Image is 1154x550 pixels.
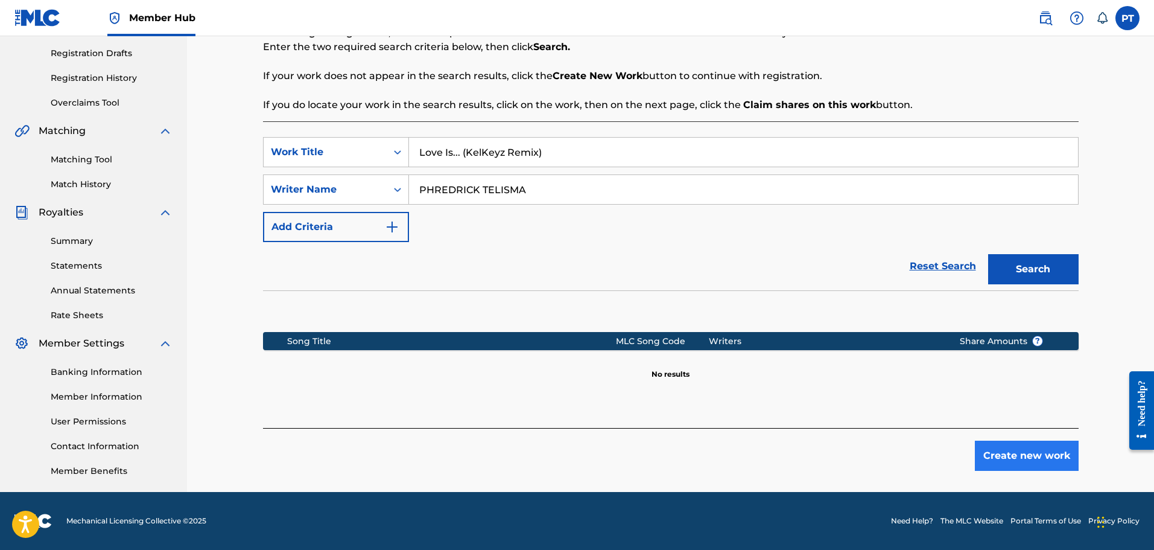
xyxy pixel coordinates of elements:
[904,253,982,280] a: Reset Search
[51,284,173,297] a: Annual Statements
[652,354,690,380] p: No results
[1094,492,1154,550] iframe: Chat Widget
[39,336,124,351] span: Member Settings
[263,212,409,242] button: Add Criteria
[263,40,1079,54] p: Enter the two required search criteria below, then click
[51,153,173,166] a: Matching Tool
[975,441,1079,471] button: Create new work
[1010,516,1081,526] a: Portal Terms of Use
[129,11,195,25] span: Member Hub
[263,69,1079,83] p: If your work does not appear in the search results, click the button to continue with registration.
[39,124,86,138] span: Matching
[271,145,379,159] div: Work Title
[1033,336,1042,346] span: ?
[14,336,29,351] img: Member Settings
[1033,6,1057,30] a: Public Search
[709,335,941,348] div: Writers
[1115,6,1140,30] div: User Menu
[263,137,1079,290] form: Search Form
[14,9,61,27] img: MLC Logo
[1097,504,1105,540] div: Drag
[385,220,399,234] img: 9d2ae6d4665cec9f34b9.svg
[158,205,173,220] img: expand
[1038,11,1053,25] img: search
[14,124,30,138] img: Matching
[287,335,616,348] div: Song Title
[51,235,173,248] a: Summary
[51,47,173,60] a: Registration Drafts
[51,366,173,379] a: Banking Information
[51,97,173,109] a: Overclaims Tool
[51,309,173,322] a: Rate Sheets
[51,260,173,272] a: Statements
[988,254,1079,284] button: Search
[743,99,876,110] strong: Claim shares on this work
[1088,516,1140,526] a: Privacy Policy
[51,178,173,191] a: Match History
[14,205,29,220] img: Royalties
[960,335,1043,348] span: Share Amounts
[51,72,173,85] a: Registration History
[616,335,709,348] div: MLC Song Code
[51,415,173,428] a: User Permissions
[51,391,173,403] a: Member Information
[158,124,173,138] img: expand
[158,336,173,351] img: expand
[940,516,1003,526] a: The MLC Website
[271,182,379,197] div: Writer Name
[51,465,173,478] a: Member Benefits
[107,11,122,25] img: Top Rightsholder
[1065,6,1089,30] div: Help
[263,98,1079,112] p: If you do locate your work in the search results, click on the work, then on the next page, click...
[66,516,206,526] span: Mechanical Licensing Collective © 2025
[1070,11,1084,25] img: help
[1120,362,1154,459] iframe: Resource Center
[39,205,83,220] span: Royalties
[891,516,933,526] a: Need Help?
[51,440,173,453] a: Contact Information
[553,70,642,82] strong: Create New Work
[1096,12,1108,24] div: Notifications
[533,41,570,53] strong: Search.
[14,514,52,528] img: logo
